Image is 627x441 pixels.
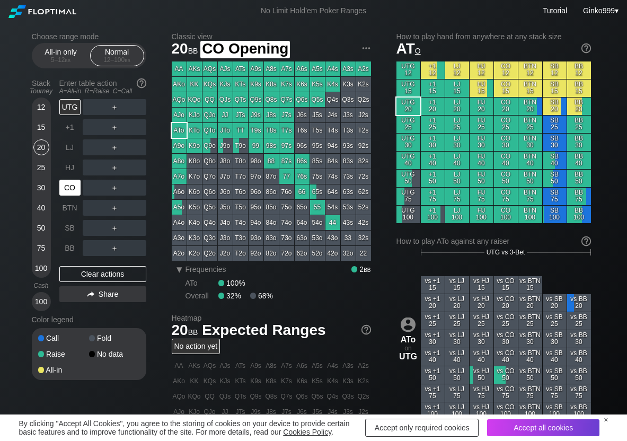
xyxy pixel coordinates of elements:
[233,231,248,245] div: T3o
[249,61,263,76] div: A9s
[341,169,356,184] div: 73s
[421,61,445,79] div: +1 12
[341,138,356,153] div: 93s
[356,108,371,122] div: J2s
[325,200,340,215] div: 54s
[543,6,567,15] a: Tutorial
[249,138,263,153] div: 99
[187,184,202,199] div: K6o
[59,240,81,256] div: BB
[249,154,263,169] div: 98o
[604,416,608,424] div: ×
[494,188,518,205] div: CO 75
[89,334,140,342] div: Fold
[218,92,233,107] div: QJs
[39,56,83,64] div: 5 – 12
[202,169,217,184] div: Q7o
[583,6,615,15] span: Ginko999
[218,169,233,184] div: J7o
[396,98,420,115] div: UTG 20
[325,108,340,122] div: J4s
[396,237,591,245] div: How to play ATo against any raiser
[567,116,591,133] div: BB 25
[356,169,371,184] div: 72s
[401,317,416,332] img: icon-avatar.b40e07d9.svg
[396,40,421,57] span: AT
[83,160,146,175] div: ＋
[567,61,591,79] div: BB 12
[264,154,279,169] div: 88
[567,188,591,205] div: BB 75
[360,42,372,54] img: ellipsis.fd386fe8.svg
[187,92,202,107] div: KQo
[295,61,310,76] div: A6s
[295,123,310,138] div: T6s
[202,184,217,199] div: Q6o
[295,215,310,230] div: 64o
[200,41,290,58] span: CO Opening
[33,139,49,155] div: 20
[95,56,139,64] div: 12 – 100
[567,134,591,151] div: BB 30
[341,108,356,122] div: J3s
[202,61,217,76] div: AQs
[295,92,310,107] div: Q6s
[172,108,187,122] div: AJo
[341,123,356,138] div: T3s
[494,98,518,115] div: CO 20
[494,206,518,223] div: CO 100
[310,77,325,92] div: K5s
[172,200,187,215] div: A5o
[172,184,187,199] div: A6o
[218,154,233,169] div: J8o
[172,154,187,169] div: A8o
[37,46,85,66] div: All-in only
[33,260,49,276] div: 100
[518,116,542,133] div: BTN 25
[38,350,89,358] div: Raise
[218,215,233,230] div: J4o
[218,184,233,199] div: J6o
[218,138,233,153] div: J9o
[356,138,371,153] div: 92s
[264,169,279,184] div: 87o
[310,138,325,153] div: 95s
[396,134,420,151] div: UTG 30
[580,5,620,16] div: ▾
[59,180,81,196] div: CO
[543,206,567,223] div: SB 100
[33,160,49,175] div: 25
[33,119,49,135] div: 15
[310,231,325,245] div: 53o
[494,152,518,169] div: CO 40
[38,334,89,342] div: Call
[264,215,279,230] div: 84o
[59,99,81,115] div: UTG
[264,123,279,138] div: T8s
[93,46,142,66] div: Normal
[421,152,445,169] div: +1 40
[543,98,567,115] div: SB 20
[396,80,420,97] div: UTG 15
[421,170,445,187] div: +1 50
[202,123,217,138] div: QTo
[279,61,294,76] div: A7s
[567,80,591,97] div: BB 15
[59,75,146,99] div: Enter table action
[233,246,248,261] div: T2o
[567,170,591,187] div: BB 50
[249,77,263,92] div: K9s
[325,169,340,184] div: 74s
[341,77,356,92] div: K3s
[494,80,518,97] div: CO 15
[356,92,371,107] div: Q2s
[543,116,567,133] div: SB 25
[33,240,49,256] div: 75
[356,123,371,138] div: T2s
[264,231,279,245] div: 83o
[33,294,49,310] div: 100
[233,154,248,169] div: T8o
[295,77,310,92] div: K6s
[83,99,146,115] div: ＋
[202,108,217,122] div: QJo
